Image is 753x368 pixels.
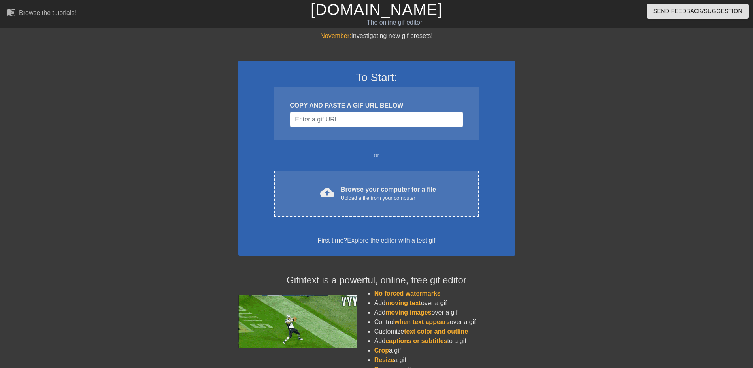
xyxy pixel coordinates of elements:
[374,347,389,354] span: Crop
[341,185,436,202] div: Browse your computer for a file
[653,6,742,16] span: Send Feedback/Suggestion
[238,31,515,41] div: Investigating new gif presets!
[249,236,505,245] div: First time?
[647,4,749,19] button: Send Feedback/Suggestion
[394,319,450,325] span: when text appears
[255,18,534,27] div: The online gif editor
[374,357,394,363] span: Resize
[374,336,515,346] li: Add to a gif
[347,237,435,244] a: Explore the editor with a test gif
[320,32,351,39] span: November:
[311,1,442,18] a: [DOMAIN_NAME]
[19,9,76,16] div: Browse the tutorials!
[374,327,515,336] li: Customize
[6,8,16,17] span: menu_book
[238,295,357,348] img: football_small.gif
[320,186,334,200] span: cloud_upload
[374,308,515,317] li: Add over a gif
[374,355,515,365] li: a gif
[374,290,441,297] span: No forced watermarks
[238,275,515,286] h4: Gifntext is a powerful, online, free gif editor
[259,151,494,160] div: or
[374,298,515,308] li: Add over a gif
[290,112,463,127] input: Username
[385,309,431,316] span: moving images
[341,194,436,202] div: Upload a file from your computer
[404,328,468,335] span: text color and outline
[385,300,421,306] span: moving text
[385,338,447,344] span: captions or subtitles
[374,317,515,327] li: Control over a gif
[6,8,76,20] a: Browse the tutorials!
[249,71,505,84] h3: To Start:
[290,101,463,110] div: COPY AND PASTE A GIF URL BELOW
[374,346,515,355] li: a gif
